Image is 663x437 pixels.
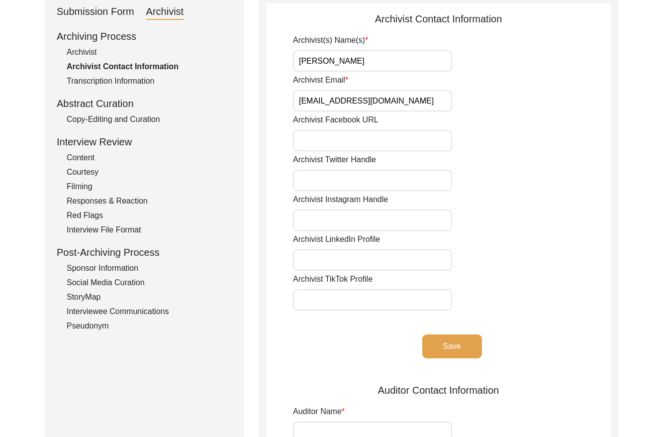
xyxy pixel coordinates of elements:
div: Archivist [146,4,184,20]
div: Transcription Information [67,75,232,87]
div: Pseudonym [67,320,232,332]
div: Content [67,152,232,164]
div: Archivist Contact Information [266,11,611,26]
div: Responses & Reaction [67,195,232,207]
button: Save [422,334,482,358]
label: Archivist Twitter Handle [293,154,376,166]
div: Auditor Contact Information [266,383,611,398]
div: Interview File Format [67,224,232,236]
div: StoryMap [67,291,232,303]
div: Archiving Process [57,29,232,44]
label: Archivist TikTok Profile [293,273,373,285]
div: Abstract Curation [57,96,232,111]
label: Archivist(s) Name(s) [293,34,368,46]
div: Submission Form [57,4,134,20]
div: Sponsor Information [67,262,232,274]
div: Archivist [67,46,232,58]
div: Red Flags [67,210,232,221]
div: Interview Review [57,134,232,149]
div: Interviewee Communications [67,306,232,318]
label: Auditor Name [293,406,345,418]
label: Archivist Instagram Handle [293,194,388,206]
label: Archivist Email [293,74,348,86]
div: Courtesy [67,166,232,178]
div: Copy-Editing and Curation [67,113,232,125]
label: Archivist LinkedIn Profile [293,233,380,245]
label: Archivist Facebook URL [293,114,379,126]
div: Filming [67,181,232,193]
div: Social Media Curation [67,277,232,289]
div: Archivist Contact Information [67,61,232,73]
div: Post-Archiving Process [57,245,232,260]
